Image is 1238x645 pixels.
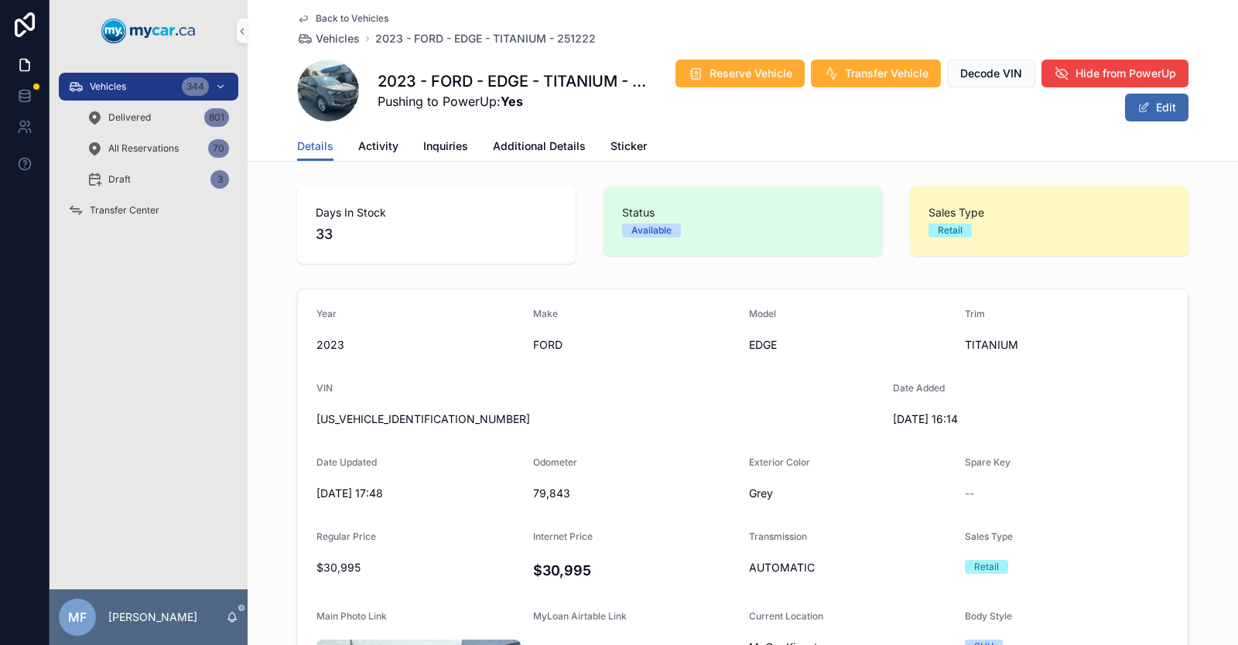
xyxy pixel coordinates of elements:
span: Date Added [893,382,945,394]
span: Current Location [749,610,823,622]
button: Edit [1125,94,1188,121]
span: Reserve Vehicle [710,66,792,81]
span: Draft [108,173,131,186]
span: Main Photo Link [316,610,387,622]
span: Trim [965,308,985,319]
span: EDGE [749,337,952,353]
a: Additional Details [493,132,586,163]
span: All Reservations [108,142,179,155]
span: Year [316,308,337,319]
div: 3 [210,170,229,189]
span: Inquiries [423,138,468,154]
div: 801 [204,108,229,127]
strong: Yes [501,94,523,109]
span: VIN [316,382,333,394]
span: Vehicles [316,31,360,46]
button: Transfer Vehicle [811,60,941,87]
span: Pushing to PowerUp: [378,92,653,111]
div: Retail [938,224,963,237]
div: 70 [208,139,229,158]
span: -- [965,486,974,501]
button: Decode VIN [947,60,1035,87]
span: Internet Price [533,531,593,542]
div: scrollable content [50,62,248,244]
span: Decode VIN [960,66,1022,81]
span: Back to Vehicles [316,12,388,25]
span: 33 [316,224,557,245]
span: Body Style [965,610,1012,622]
span: Details [297,138,333,154]
div: Retail [974,560,999,574]
span: Delivered [108,111,151,124]
span: [DATE] 17:48 [316,486,521,501]
a: Inquiries [423,132,468,163]
h1: 2023 - FORD - EDGE - TITANIUM - 251222 [378,70,653,92]
span: Odometer [533,456,577,468]
div: Available [631,224,672,237]
span: Spare Key [965,456,1011,468]
span: TITANIUM [965,337,1169,353]
span: Activity [358,138,398,154]
span: Sticker [610,138,647,154]
a: Transfer Center [59,196,238,224]
span: MyLoan Airtable Link [533,610,627,622]
a: Back to Vehicles [297,12,388,25]
a: Details [297,132,333,162]
span: 2023 [316,337,521,353]
button: Reserve Vehicle [675,60,805,87]
span: [US_VEHICLE_IDENTIFICATION_NUMBER] [316,411,881,427]
span: Transfer Center [90,204,159,217]
span: Days In Stock [316,205,557,220]
span: Vehicles [90,80,126,93]
span: Sales Type [929,205,1170,220]
a: Vehicles [297,31,360,46]
h4: $30,995 [533,560,737,581]
span: 79,843 [533,486,737,501]
a: Delivered801 [77,104,238,131]
span: Transfer Vehicle [845,66,929,81]
span: AUTOMATIC [749,560,952,575]
a: Draft3 [77,166,238,193]
span: Transmission [749,531,807,542]
p: [PERSON_NAME] [108,609,197,625]
span: Additional Details [493,138,586,154]
div: 344 [182,77,209,96]
span: Grey [749,486,952,501]
span: $30,995 [316,560,521,575]
span: [DATE] 16:14 [893,411,1097,427]
span: Status [622,205,864,220]
span: FORD [533,337,737,353]
img: App logo [101,19,196,43]
a: 2023 - FORD - EDGE - TITANIUM - 251222 [375,31,596,46]
a: Activity [358,132,398,163]
a: Sticker [610,132,647,163]
button: Hide from PowerUp [1041,60,1188,87]
a: Vehicles344 [59,73,238,101]
span: MF [68,608,87,626]
span: Date Updated [316,456,377,468]
span: Regular Price [316,531,376,542]
span: Hide from PowerUp [1076,66,1176,81]
span: Sales Type [965,531,1013,542]
span: Make [533,308,558,319]
span: Exterior Color [749,456,810,468]
span: Model [749,308,776,319]
a: All Reservations70 [77,135,238,162]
